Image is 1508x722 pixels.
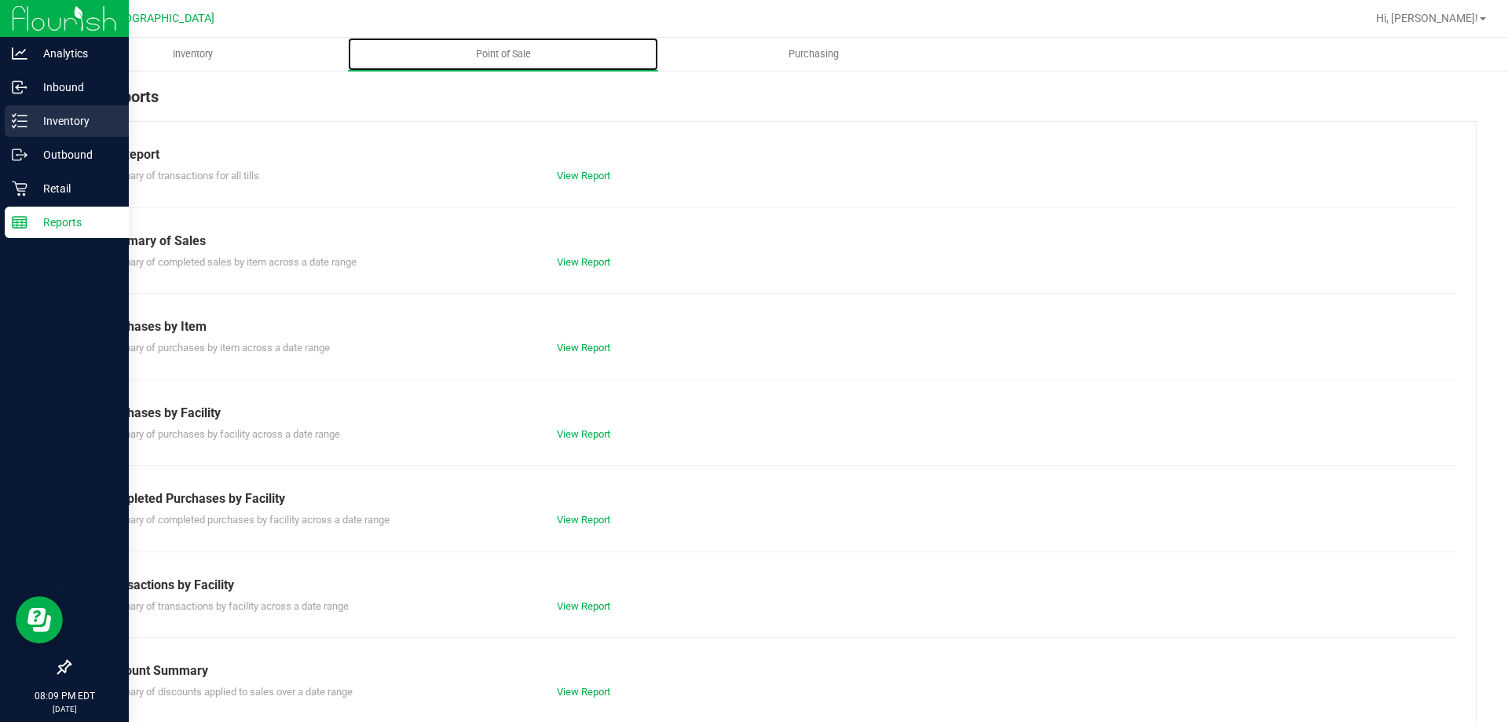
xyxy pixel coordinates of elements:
span: Summary of transactions for all tills [101,170,259,181]
p: Outbound [27,145,122,164]
div: Summary of Sales [101,232,1444,251]
p: 08:09 PM EDT [7,689,122,703]
div: Transactions by Facility [101,576,1444,595]
inline-svg: Analytics [12,46,27,61]
span: Hi, [PERSON_NAME]! [1376,12,1478,24]
span: Summary of purchases by facility across a date range [101,428,340,440]
a: View Report [557,256,610,268]
a: Point of Sale [348,38,658,71]
span: Inventory [152,47,234,61]
inline-svg: Outbound [12,147,27,163]
span: Summary of discounts applied to sales over a date range [101,686,353,698]
span: Summary of completed purchases by facility across a date range [101,514,390,526]
span: Summary of transactions by facility across a date range [101,600,349,612]
span: Purchasing [767,47,860,61]
a: View Report [557,428,610,440]
p: Reports [27,213,122,232]
a: View Report [557,686,610,698]
span: Summary of purchases by item across a date range [101,342,330,354]
inline-svg: Retail [12,181,27,196]
p: Analytics [27,44,122,63]
inline-svg: Reports [12,214,27,230]
span: Summary of completed sales by item across a date range [101,256,357,268]
div: Discount Summary [101,662,1444,680]
div: Purchases by Facility [101,404,1444,423]
a: Purchasing [658,38,968,71]
p: Inventory [27,112,122,130]
a: View Report [557,514,610,526]
a: View Report [557,600,610,612]
div: Till Report [101,145,1444,164]
div: Purchases by Item [101,317,1444,336]
inline-svg: Inventory [12,113,27,129]
div: POS Reports [69,85,1477,121]
a: View Report [557,342,610,354]
p: Inbound [27,78,122,97]
span: [GEOGRAPHIC_DATA] [107,12,214,25]
span: Point of Sale [455,47,552,61]
div: Completed Purchases by Facility [101,489,1444,508]
iframe: Resource center [16,596,63,643]
a: View Report [557,170,610,181]
a: Inventory [38,38,348,71]
p: [DATE] [7,703,122,715]
p: Retail [27,179,122,198]
inline-svg: Inbound [12,79,27,95]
